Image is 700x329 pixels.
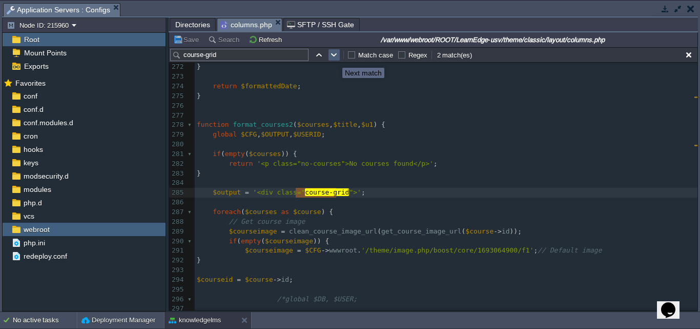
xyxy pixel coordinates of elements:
span: return [229,160,253,167]
span: wwwroot [329,246,357,254]
div: 290 [169,237,186,246]
span: } [197,92,201,100]
span: $courseimage [229,227,277,235]
div: 2 match(es) [436,50,473,60]
span: Favorites [13,79,47,88]
div: No active tasks [13,312,77,328]
button: Refresh [249,35,285,44]
span: ; [289,276,293,283]
span: if [229,237,237,245]
span: ; [321,130,325,138]
span: '/theme/image.php/boost/core/1693064900/f1' [361,246,534,254]
a: Root [22,35,41,44]
span: $courses [249,150,281,158]
span: )) { [313,237,329,245]
span: $courseid [197,276,233,283]
span: ( [237,237,241,245]
span: = [297,246,301,254]
span: $formattedDate [241,82,297,90]
span: Application Servers : Configs [7,4,110,16]
span: $courseimage [265,237,313,245]
div: 281 [169,149,186,159]
span: $courses [297,121,330,128]
a: Mount Points [22,48,68,57]
div: 272 [169,62,186,72]
span: , [329,121,333,128]
span: )); [510,227,522,235]
span: } [197,256,201,264]
div: 278 [169,120,186,130]
span: if [213,150,221,158]
span: $CFG [305,246,321,254]
span: ( [245,150,249,158]
span: $u1 [361,121,373,128]
div: 287 [169,207,186,217]
button: Deployment Manager [81,315,155,325]
span: , [257,130,261,138]
div: 276 [169,101,186,111]
a: conf.d [22,105,45,114]
span: ; [533,246,538,254]
span: id [281,276,289,283]
button: Node ID: 215960 [7,21,72,30]
button: Search [208,35,242,44]
span: } [197,63,201,70]
div: 294 [169,275,186,285]
span: id [502,227,510,235]
span: = [281,227,285,235]
span: SFTP / SSH Gate [287,18,354,31]
a: keys [22,158,40,167]
span: ( [462,227,466,235]
span: ( [293,121,297,128]
div: 285 [169,188,186,198]
span: columns.php [220,18,272,31]
div: 273 [169,72,186,82]
span: ) { [373,121,385,128]
span: function [197,121,229,128]
a: php.ini [22,238,47,247]
div: 280 [169,140,186,149]
span: $course [293,208,321,216]
span: foreach [213,208,241,216]
span: ( [377,227,381,235]
span: $courses [245,208,277,216]
div: Next match [345,69,382,77]
div: 291 [169,246,186,256]
span: $courseimage [245,246,293,254]
a: conf [22,91,39,101]
div: 293 [169,265,186,275]
span: ; [434,160,438,167]
span: )) { [281,150,297,158]
a: hooks [22,145,45,154]
button: knowledgelms [169,315,221,325]
span: format_courses2 [233,121,293,128]
span: Directories [175,18,210,31]
a: conf.modules.d [22,118,75,127]
span: // Get course image [229,218,305,225]
span: $course [245,276,273,283]
div: 282 [169,159,186,169]
a: Favorites [13,79,47,87]
span: $title [333,121,357,128]
span: as [281,208,289,216]
span: = [245,188,249,196]
span: ( [221,150,225,158]
div: 279 [169,130,186,140]
a: cron [22,131,39,141]
span: $course [465,227,493,235]
span: modules [22,185,53,194]
span: '<div class=" [253,188,305,196]
span: ( [261,237,265,245]
span: /*global $DB, $USER; [277,295,358,303]
span: return [213,82,237,90]
div: 277 [169,111,186,121]
button: Save [173,35,202,44]
span: $output [213,188,241,196]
